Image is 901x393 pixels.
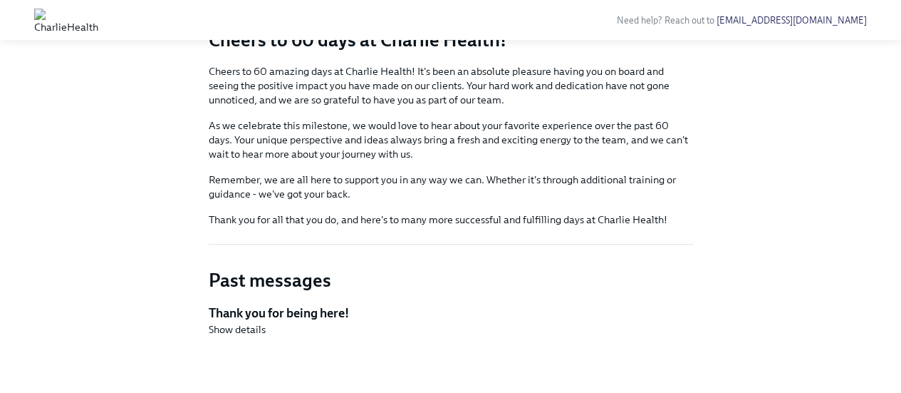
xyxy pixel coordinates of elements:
[209,267,693,293] h3: Past messages
[617,15,867,26] span: Need help? Reach out to
[717,15,867,26] a: [EMAIL_ADDRESS][DOMAIN_NAME]
[209,27,693,53] h3: Cheers to 60 days at Charlie Health!
[209,64,693,107] p: Cheers to 60 amazing days at Charlie Health! It's been an absolute pleasure having you on board a...
[209,118,693,161] p: As we celebrate this milestone, we would love to hear about your favorite experience over the pas...
[209,173,693,201] p: Remember, we are all here to support you in any way we can. Whether it's through additional train...
[34,9,98,31] img: CharlieHealth
[209,213,693,227] p: Thank you for all that you do, and here's to many more successful and fulfilling days at Charlie ...
[209,305,693,322] h5: Thank you for being here!
[209,322,266,337] button: Show details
